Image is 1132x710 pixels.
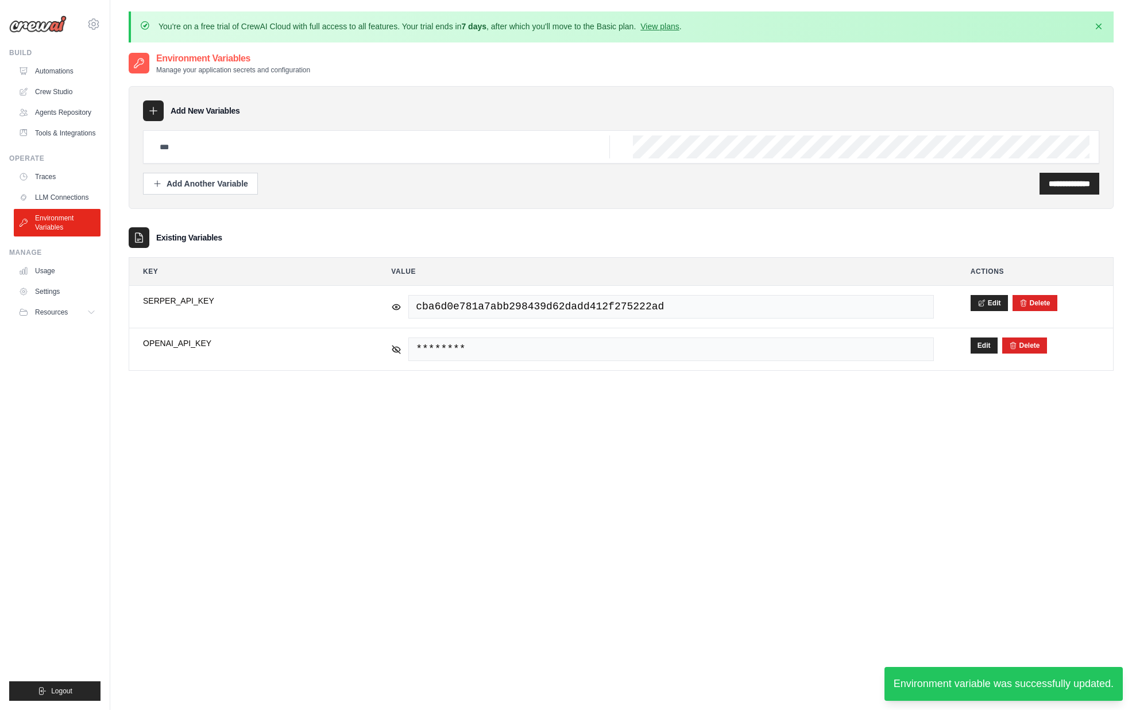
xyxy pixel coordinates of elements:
button: Add Another Variable [143,173,258,195]
a: Settings [14,282,101,301]
button: Edit [971,337,998,354]
a: Tools & Integrations [14,124,101,142]
a: Usage [14,262,101,280]
span: cba6d0e781a7abb298439d62dadd412f275222ad [408,295,934,319]
a: Agents Repository [14,103,101,122]
h3: Add New Variables [171,105,240,117]
p: You're on a free trial of CrewAI Cloud with full access to all features. Your trial ends in , aft... [159,21,682,32]
a: Environment Variables [14,209,101,236]
a: Automations [14,62,101,80]
h3: Existing Variables [156,232,222,243]
button: Delete [1009,341,1040,350]
th: Value [377,258,948,285]
button: Logout [9,681,101,701]
a: View plans [640,22,679,31]
a: LLM Connections [14,188,101,207]
button: Resources [14,303,101,321]
button: Delete [1019,298,1050,308]
img: Logo [9,15,67,33]
span: Resources [35,308,68,317]
h2: Environment Variables [156,52,310,65]
a: Traces [14,168,101,186]
strong: 7 days [461,22,486,31]
p: Manage your application secrets and configuration [156,65,310,75]
span: OPENAI_API_KEY [143,337,354,349]
th: Key [129,258,368,285]
div: Build [9,48,101,57]
span: SERPER_API_KEY [143,295,354,306]
th: Actions [957,258,1113,285]
div: Environment variable was successfully updated. [884,667,1123,701]
button: Edit [971,295,1008,311]
div: Manage [9,248,101,257]
div: Add Another Variable [153,178,248,189]
div: Operate [9,154,101,163]
span: Logout [51,686,72,696]
a: Crew Studio [14,83,101,101]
